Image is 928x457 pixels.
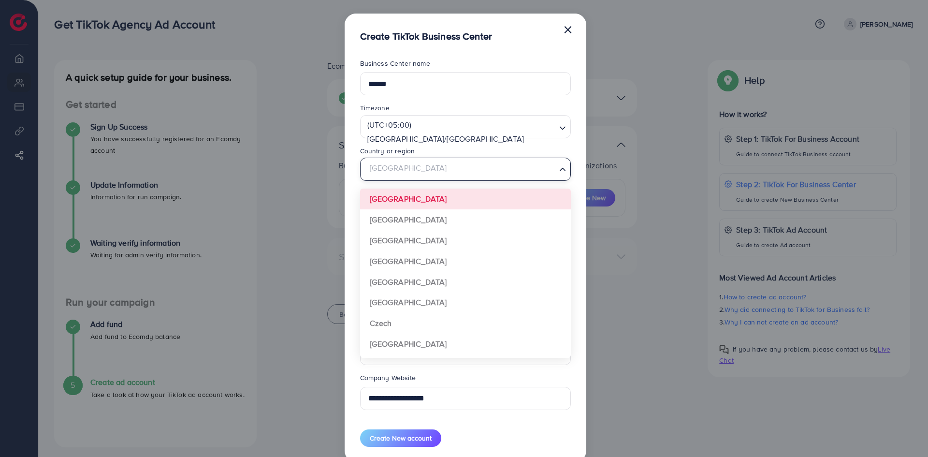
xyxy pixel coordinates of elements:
input: Search for option [364,161,555,178]
h5: Create TikTok Business Center [360,29,493,43]
span: (UTC+05:00) [GEOGRAPHIC_DATA]/[GEOGRAPHIC_DATA] [365,118,554,146]
button: Create New account [360,429,441,447]
strong: [GEOGRAPHIC_DATA] [370,235,447,246]
legend: Business Center name [360,59,571,72]
span: Create New account [370,433,432,443]
label: Country or region [360,146,415,156]
strong: [GEOGRAPHIC_DATA] [370,193,447,204]
input: Search for option [364,148,555,163]
strong: [GEOGRAPHIC_DATA] [370,214,447,225]
label: Timezone [360,103,390,113]
strong: [GEOGRAPHIC_DATA] [370,256,447,266]
legend: Company Website [360,373,571,386]
strong: [GEOGRAPHIC_DATA] [370,339,447,349]
strong: Czech [370,318,392,328]
div: Search for option [360,115,571,138]
button: Close [563,19,573,39]
div: Search for option [360,158,571,181]
strong: [GEOGRAPHIC_DATA] [370,297,447,308]
iframe: Chat [887,413,921,450]
strong: [GEOGRAPHIC_DATA] [370,277,447,287]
